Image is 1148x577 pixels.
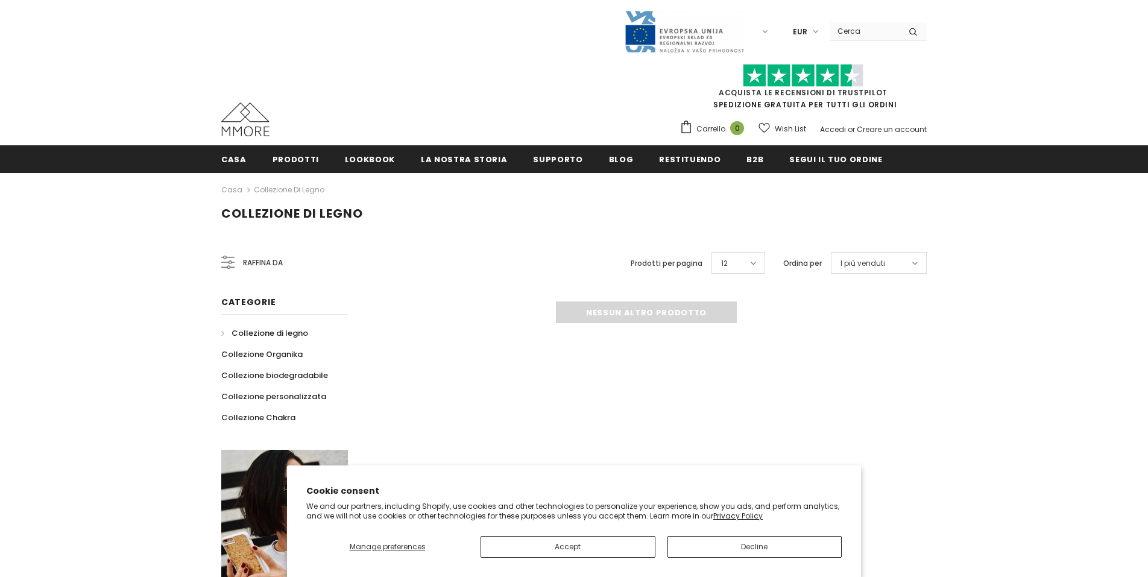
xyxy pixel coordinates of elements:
button: Manage preferences [306,536,468,558]
span: 0 [730,121,744,135]
a: Casa [221,145,247,172]
a: Carrello 0 [680,120,750,138]
span: I più venduti [840,257,885,270]
span: Restituendo [659,154,721,165]
span: Manage preferences [350,541,426,552]
a: supporto [533,145,582,172]
a: Wish List [758,118,806,139]
span: SPEDIZIONE GRATUITA PER TUTTI GLI ORDINI [680,69,927,110]
span: Carrello [696,123,725,135]
span: Prodotti [273,154,319,165]
a: La nostra storia [421,145,507,172]
a: Collezione biodegradabile [221,365,328,386]
span: Collezione biodegradabile [221,370,328,381]
span: or [848,124,855,134]
span: Casa [221,154,247,165]
img: Casi MMORE [221,102,270,136]
a: Creare un account [857,124,927,134]
img: Fidati di Pilot Stars [743,64,863,87]
span: Collezione personalizzata [221,391,326,402]
a: Collezione Organika [221,344,303,365]
a: Blog [609,145,634,172]
input: Search Site [830,22,900,40]
img: Javni Razpis [624,10,745,54]
a: Javni Razpis [624,26,745,36]
span: Raffina da [243,256,283,270]
a: Collezione Chakra [221,407,295,428]
span: Collezione Organika [221,348,303,360]
span: B2B [746,154,763,165]
a: Segui il tuo ordine [789,145,882,172]
span: Collezione di legno [232,327,308,339]
button: Accept [481,536,655,558]
a: Lookbook [345,145,395,172]
button: Decline [667,536,842,558]
a: Casa [221,183,242,197]
span: EUR [793,26,807,38]
span: Wish List [775,123,806,135]
span: Categorie [221,296,276,308]
h2: Cookie consent [306,485,842,497]
span: Segui il tuo ordine [789,154,882,165]
a: Collezione personalizzata [221,386,326,407]
a: Accedi [820,124,846,134]
span: La nostra storia [421,154,507,165]
a: Collezione di legno [254,184,324,195]
span: 12 [721,257,728,270]
span: Blog [609,154,634,165]
a: Restituendo [659,145,721,172]
a: Collezione di legno [221,323,308,344]
span: Collezione Chakra [221,412,295,423]
a: Acquista le recensioni di TrustPilot [719,87,888,98]
label: Ordina per [783,257,822,270]
a: Privacy Policy [713,511,763,521]
label: Prodotti per pagina [631,257,702,270]
a: B2B [746,145,763,172]
span: Collezione di legno [221,205,363,222]
span: supporto [533,154,582,165]
span: Lookbook [345,154,395,165]
p: We and our partners, including Shopify, use cookies and other technologies to personalize your ex... [306,502,842,520]
a: Prodotti [273,145,319,172]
